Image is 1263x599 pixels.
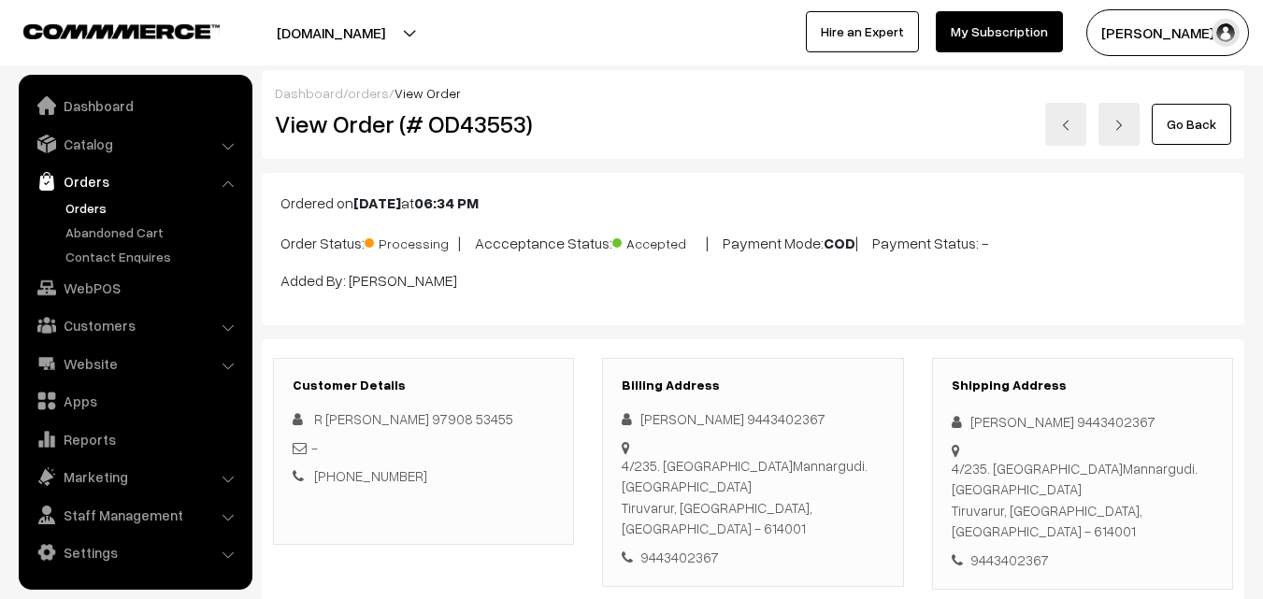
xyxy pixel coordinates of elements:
div: [PERSON_NAME] 9443402367 [952,411,1213,433]
a: Apps [23,384,246,418]
span: View Order [395,85,461,101]
b: COD [824,234,855,252]
h3: Billing Address [622,378,883,393]
button: [DOMAIN_NAME] [211,9,451,56]
img: COMMMERCE [23,24,220,38]
h3: Shipping Address [952,378,1213,393]
img: left-arrow.png [1060,120,1071,131]
a: Catalog [23,127,246,161]
span: Processing [365,229,458,253]
div: 9443402367 [952,549,1213,571]
b: 06:34 PM [414,193,479,212]
img: right-arrow.png [1113,120,1125,131]
a: Customers [23,308,246,342]
p: Ordered on at [280,192,1226,214]
a: Staff Management [23,498,246,532]
span: Accepted [612,229,706,253]
a: Orders [23,164,246,198]
button: [PERSON_NAME] s… [1086,9,1249,56]
a: WebPOS [23,271,246,305]
div: / / [275,83,1231,103]
span: R [PERSON_NAME] 97908 53455 [314,410,513,427]
a: Dashboard [275,85,343,101]
div: 9443402367 [622,547,883,568]
img: user [1212,19,1240,47]
h3: Customer Details [293,378,554,393]
a: Reports [23,422,246,456]
a: Orders [61,198,246,218]
a: Dashboard [23,89,246,122]
b: [DATE] [353,193,401,212]
a: Abandoned Cart [61,222,246,242]
div: [PERSON_NAME] 9443402367 [622,408,883,430]
a: Contact Enquires [61,247,246,266]
div: 4/235. [GEOGRAPHIC_DATA]Mannargudi.[GEOGRAPHIC_DATA] Tiruvarur, [GEOGRAPHIC_DATA], [GEOGRAPHIC_DA... [622,455,883,539]
a: [PHONE_NUMBER] [314,467,427,484]
p: Order Status: | Accceptance Status: | Payment Mode: | Payment Status: - [280,229,1226,254]
a: COMMMERCE [23,19,187,41]
a: Marketing [23,460,246,493]
p: Added By: [PERSON_NAME] [280,269,1226,292]
a: Hire an Expert [806,11,919,52]
a: orders [348,85,389,101]
h2: View Order (# OD43553) [275,109,575,138]
a: Settings [23,535,246,569]
div: - [293,437,554,459]
a: Go Back [1152,104,1231,145]
div: 4/235. [GEOGRAPHIC_DATA]Mannargudi.[GEOGRAPHIC_DATA] Tiruvarur, [GEOGRAPHIC_DATA], [GEOGRAPHIC_DA... [952,458,1213,542]
a: Website [23,347,246,380]
a: My Subscription [936,11,1063,52]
